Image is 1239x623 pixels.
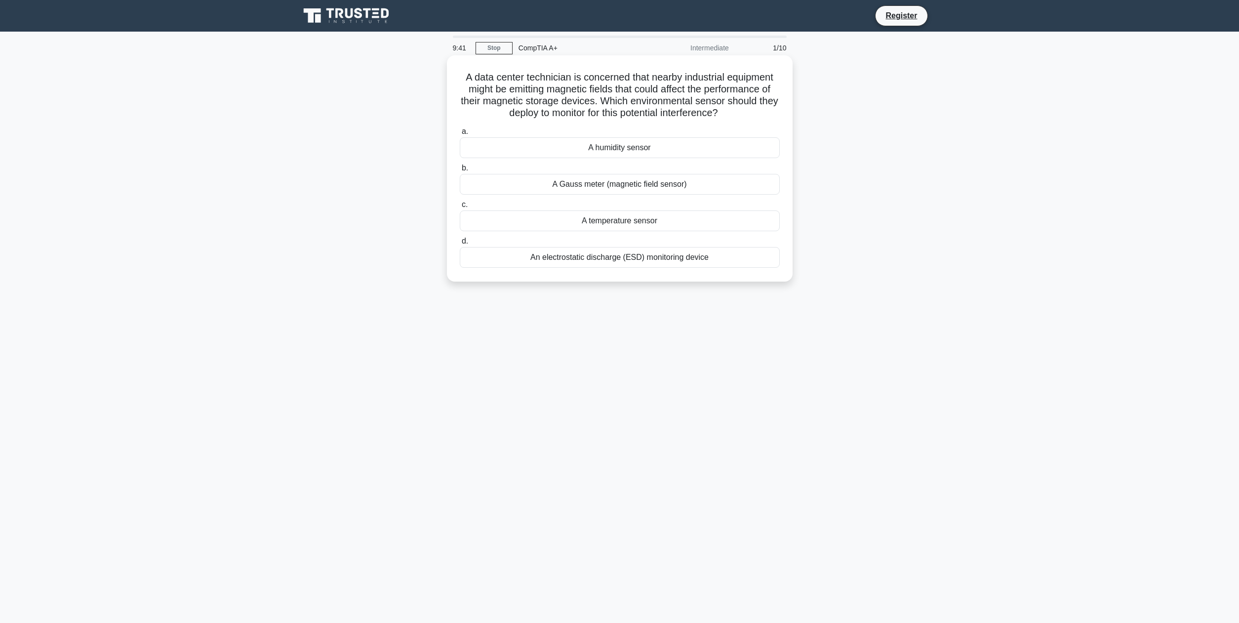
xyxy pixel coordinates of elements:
span: b. [462,164,468,172]
div: 1/10 [735,38,793,58]
div: CompTIA A+ [513,38,648,58]
a: Stop [476,42,513,54]
div: An electrostatic discharge (ESD) monitoring device [460,247,780,268]
div: Intermediate [648,38,735,58]
h5: A data center technician is concerned that nearby industrial equipment might be emitting magnetic... [459,71,781,120]
div: 9:41 [447,38,476,58]
span: c. [462,200,468,208]
a: Register [879,9,923,22]
div: A humidity sensor [460,137,780,158]
div: A Gauss meter (magnetic field sensor) [460,174,780,195]
span: d. [462,237,468,245]
span: a. [462,127,468,135]
div: A temperature sensor [460,210,780,231]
